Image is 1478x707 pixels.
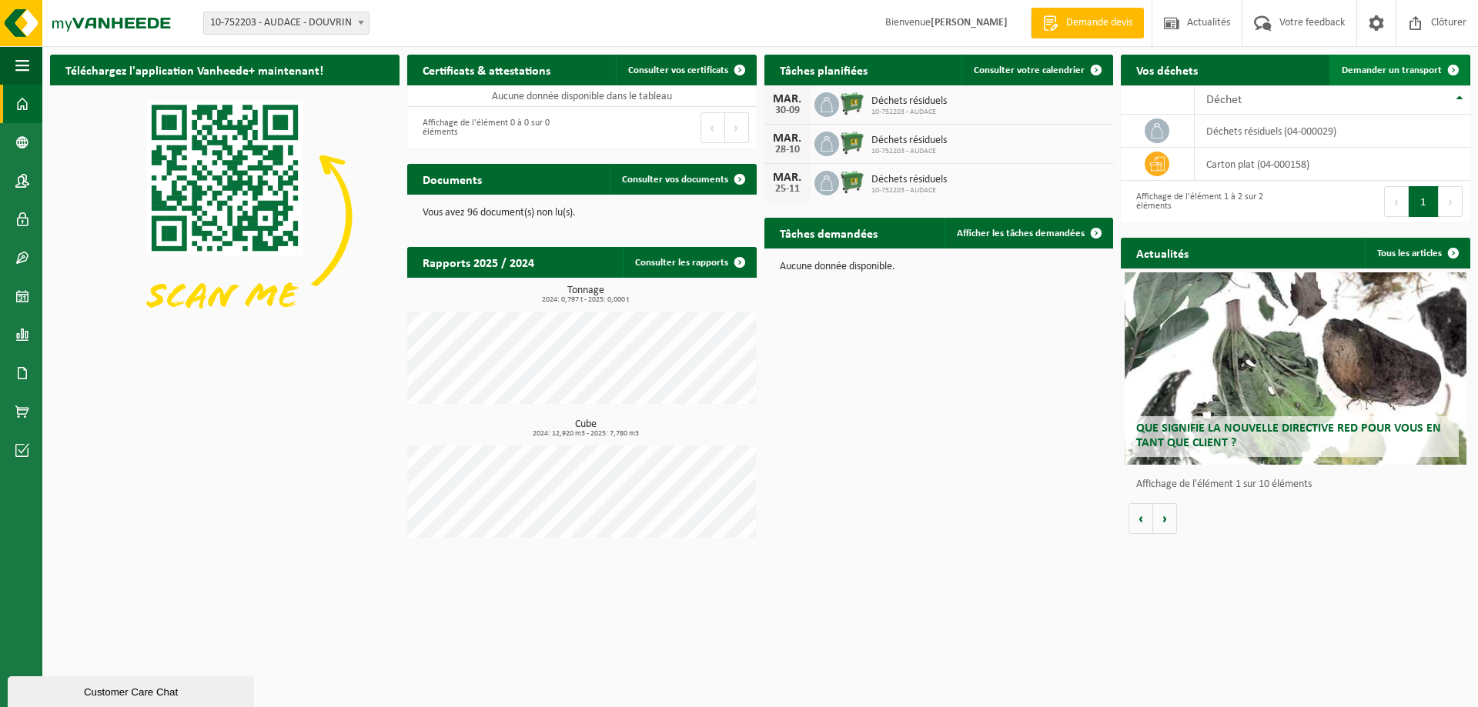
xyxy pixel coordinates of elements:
h2: Rapports 2025 / 2024 [407,247,550,277]
a: Consulter vos documents [610,164,755,195]
a: Demander un transport [1329,55,1469,85]
div: Affichage de l'élément 0 à 0 sur 0 éléments [415,111,574,145]
p: Affichage de l'élément 1 sur 10 éléments [1136,479,1463,490]
td: déchets résiduels (04-000029) [1195,115,1470,148]
span: Déchets résiduels [871,135,947,147]
span: 10-752203 - AUDACE [871,108,947,117]
button: Next [1439,186,1463,217]
a: Consulter vos certificats [616,55,755,85]
img: WB-0660-HPE-GN-01 [839,90,865,116]
span: Que signifie la nouvelle directive RED pour vous en tant que client ? [1136,422,1441,449]
p: Aucune donnée disponible. [780,262,1098,272]
td: carton plat (04-000158) [1195,148,1470,181]
span: Consulter vos certificats [628,65,728,75]
h2: Téléchargez l'application Vanheede+ maintenant! [50,55,339,85]
h3: Cube [415,419,757,438]
div: Affichage de l'élément 1 à 2 sur 2 éléments [1129,185,1288,218]
span: 2024: 12,920 m3 - 2025: 7,780 m3 [415,430,757,438]
button: Volgende [1153,503,1177,534]
img: WB-0660-HPE-GN-01 [839,129,865,155]
a: Consulter votre calendrier [961,55,1112,85]
td: Aucune donnée disponible dans le tableau [407,85,757,107]
p: Vous avez 96 document(s) non lu(s). [423,208,741,218]
span: Déchets résiduels [871,174,947,186]
span: Consulter votre calendrier [974,65,1085,75]
div: MAR. [772,93,803,105]
h2: Tâches demandées [764,218,893,248]
span: 10-752203 - AUDACE [871,147,947,156]
iframe: chat widget [8,673,257,707]
strong: [PERSON_NAME] [931,17,1008,28]
a: Que signifie la nouvelle directive RED pour vous en tant que client ? [1125,272,1467,465]
h2: Certificats & attestations [407,55,566,85]
div: 25-11 [772,184,803,195]
h2: Tâches planifiées [764,55,883,85]
h2: Actualités [1121,238,1204,268]
span: 10-752203 - AUDACE - DOUVRIN [203,12,369,35]
span: Demander un transport [1342,65,1442,75]
button: Previous [1384,186,1409,217]
div: MAR. [772,132,803,145]
span: Déchet [1206,94,1242,106]
button: Previous [701,112,725,143]
div: 30-09 [772,105,803,116]
span: Afficher les tâches demandées [957,228,1085,238]
a: Afficher les tâches demandées [945,218,1112,248]
button: Next [725,112,749,143]
span: Demande devis [1062,15,1136,31]
span: 10-752203 - AUDACE - DOUVRIN [204,12,369,34]
span: 2024: 0,797 t - 2025: 0,000 t [415,296,757,304]
h3: Tonnage [415,285,757,304]
h2: Documents [407,164,497,194]
span: Déchets résiduels [871,95,947,108]
h2: Vos déchets [1121,55,1213,85]
button: Vorige [1129,503,1153,534]
span: 10-752203 - AUDACE [871,186,947,195]
div: MAR. [772,172,803,184]
img: WB-0660-HPE-GN-01 [839,168,865,195]
a: Consulter les rapports [623,247,755,278]
span: Consulter vos documents [622,175,728,185]
a: Demande devis [1031,8,1144,38]
a: Tous les articles [1365,238,1469,268]
div: 28-10 [772,145,803,155]
img: Download de VHEPlus App [50,85,400,347]
button: 1 [1409,186,1439,217]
